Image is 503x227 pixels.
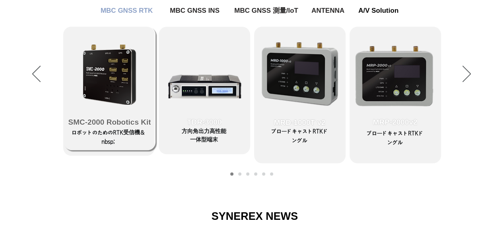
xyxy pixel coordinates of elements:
span: MBC GNSS 測量/IoT [234,6,298,15]
a: A/V Solution [270,172,273,176]
a: ANTENNA [308,3,348,19]
a: MBC GNSS 測量/IoT [229,3,304,19]
span: SYNEREX NEWS [212,210,298,222]
a: A/V Solution [353,3,404,19]
a: MBC GNSS 측량/IoT [254,172,257,176]
a: MBC GNSS RTK1 [230,172,233,176]
a: MBC GNSS INS [246,172,249,176]
span: MBC GNSS INS [170,7,219,15]
iframe: Wix Chat [403,193,503,227]
a: SMC-2000 Robotics Kit [64,27,155,150]
a: ANTENNA [262,172,265,176]
a: MBC GNSS INS [165,3,225,19]
span: MBC GNSS RTK [101,7,153,15]
span: TDR-3000 [187,118,222,127]
span: ANTENNA [311,7,344,15]
a: MBC GNSS RTK2 [238,172,241,176]
a: MRP-2000v2 [350,27,441,150]
span: MRP-2000v2 [373,118,418,127]
nav: スライド [228,172,276,176]
span: A/V Solution [358,7,398,15]
a: TDR-3000 [159,27,250,150]
span: MRD-1000T v2 [274,118,326,127]
button: 前の [32,66,41,83]
button: 次へ [462,66,471,83]
span: SMC-2000 Robotics Kit [68,118,151,127]
a: MBC GNSS RTK [95,3,159,19]
a: MRD-1000T v2 [254,27,346,151]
